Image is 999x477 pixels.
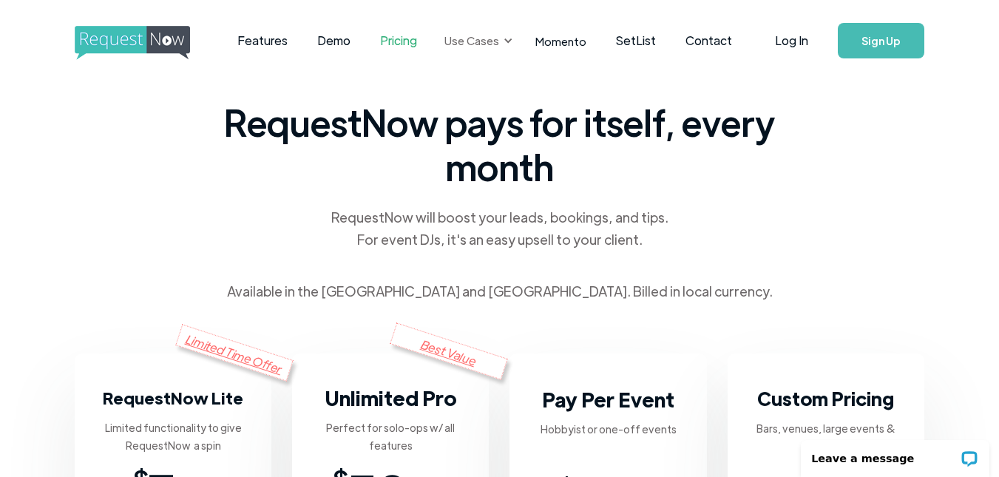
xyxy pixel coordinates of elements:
h3: RequestNow Lite [103,383,243,413]
a: SetList [601,18,671,64]
strong: Pay Per Event [542,386,674,412]
a: home [75,26,186,55]
div: Available in the [GEOGRAPHIC_DATA] and [GEOGRAPHIC_DATA]. Billed in local currency. [227,280,773,302]
img: requestnow logo [75,26,217,60]
iframe: LiveChat chat widget [791,430,999,477]
a: Features [223,18,302,64]
h3: Unlimited Pro [325,383,457,413]
div: Hobbyist or one-off events [541,420,677,438]
a: Contact [671,18,747,64]
div: Perfect for solo-ops w/ all features [316,419,465,454]
div: Use Cases [444,33,499,49]
a: Sign Up [838,23,924,58]
a: Log In [760,15,823,67]
div: Bars, venues, large events & multi-ops [751,419,901,455]
span: RequestNow pays for itself, every month [219,100,781,189]
a: Demo [302,18,365,64]
div: Use Cases [436,18,517,64]
strong: Custom Pricing [757,386,894,410]
div: Best Value [390,322,509,379]
div: Limited functionality to give RequestNow a spin [98,419,248,454]
a: Momento [521,19,601,63]
div: RequestNow will boost your leads, bookings, and tips. For event DJs, it's an easy upsell to your ... [330,206,670,251]
a: Pricing [365,18,432,64]
div: Limited Time Offer [176,324,294,381]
